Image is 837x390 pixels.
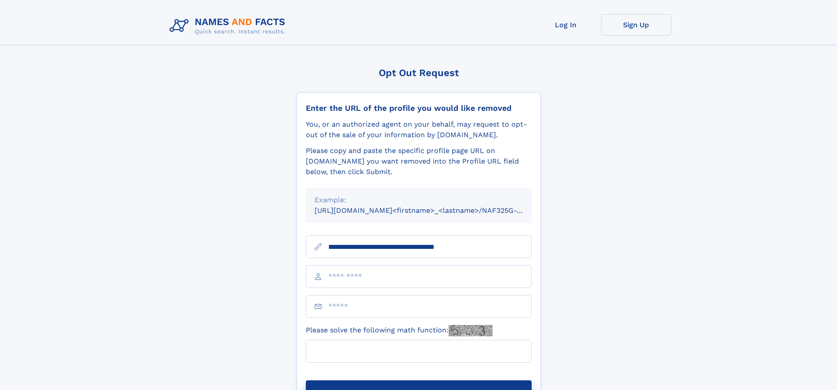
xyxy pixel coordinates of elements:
div: Opt Out Request [297,67,541,78]
img: Logo Names and Facts [166,14,293,38]
div: You, or an authorized agent on your behalf, may request to opt-out of the sale of your informatio... [306,119,532,140]
div: Please copy and paste the specific profile page URL on [DOMAIN_NAME] you want removed into the Pr... [306,146,532,177]
div: Example: [315,195,523,205]
a: Log In [531,14,601,36]
a: Sign Up [601,14,671,36]
small: [URL][DOMAIN_NAME]<firstname>_<lastname>/NAF325G-xxxxxxxx [315,206,548,215]
div: Enter the URL of the profile you would like removed [306,103,532,113]
label: Please solve the following math function: [306,325,493,336]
